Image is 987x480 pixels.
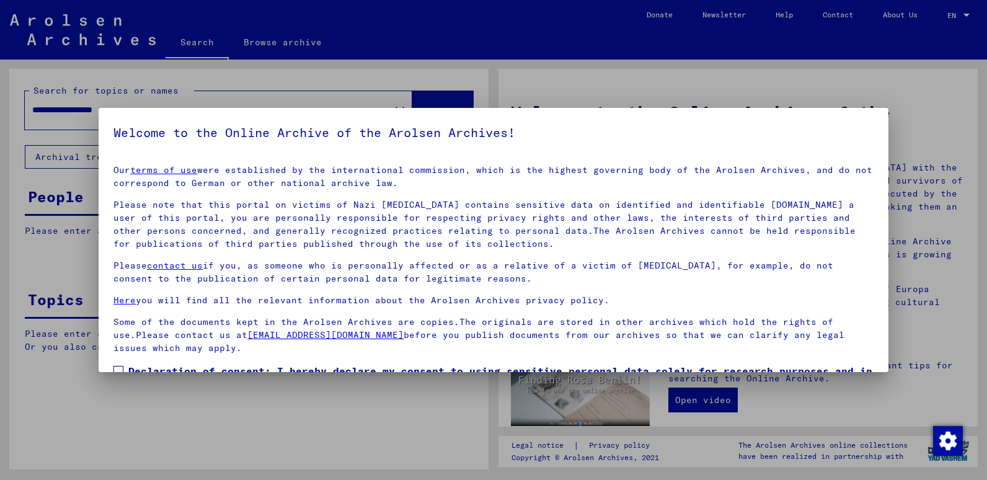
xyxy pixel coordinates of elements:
[113,294,874,307] p: you will find all the relevant information about the Arolsen Archives privacy policy.
[932,425,962,455] div: Change consent
[113,316,874,355] p: Some of the documents kept in the Arolsen Archives are copies.The originals are stored in other a...
[113,123,874,143] h5: Welcome to the Online Archive of the Arolsen Archives!
[147,260,203,271] a: contact us
[247,329,404,340] a: [EMAIL_ADDRESS][DOMAIN_NAME]
[933,426,963,456] img: Change consent
[113,198,874,251] p: Please note that this portal on victims of Nazi [MEDICAL_DATA] contains sensitive data on identif...
[113,259,874,285] p: Please if you, as someone who is personally affected or as a relative of a victim of [MEDICAL_DAT...
[128,363,874,408] span: Declaration of consent: I hereby declare my consent to using sensitive personal data solely for r...
[113,295,136,306] a: Here
[113,164,874,190] p: Our were established by the international commission, which is the highest governing body of the ...
[130,164,197,176] a: terms of use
